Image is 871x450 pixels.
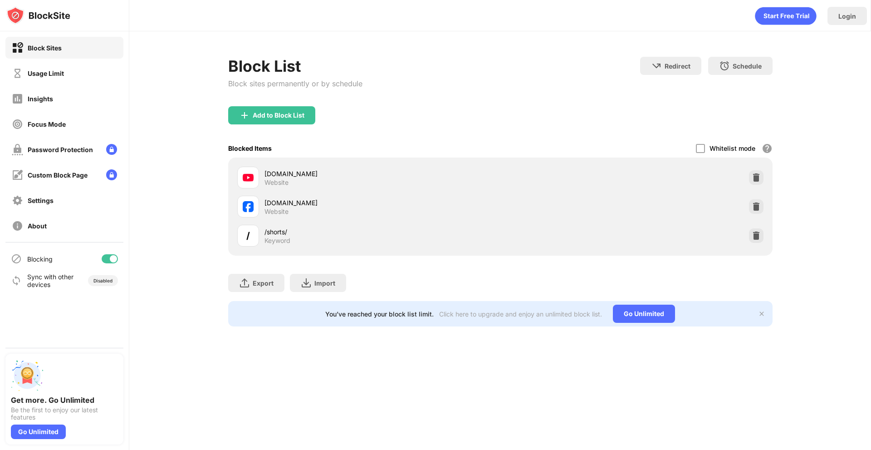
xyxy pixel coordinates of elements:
[28,171,88,179] div: Custom Block Page
[11,275,22,286] img: sync-icon.svg
[12,220,23,232] img: about-off.svg
[325,310,434,318] div: You’ve reached your block list limit.
[11,253,22,264] img: blocking-icon.svg
[28,44,62,52] div: Block Sites
[28,120,66,128] div: Focus Mode
[838,12,856,20] div: Login
[11,406,118,421] div: Be the first to enjoy our latest features
[11,359,44,392] img: push-unlimited.svg
[228,79,362,88] div: Block sites permanently or by schedule
[11,396,118,405] div: Get more. Go Unlimited
[12,119,23,130] img: focus-off.svg
[106,144,117,155] img: lock-menu.svg
[28,146,93,153] div: Password Protection
[253,112,304,119] div: Add to Block List
[12,195,23,206] img: settings-off.svg
[12,169,23,181] img: customize-block-page-off.svg
[27,273,74,288] div: Sync with other devices
[28,197,54,204] div: Settings
[28,222,47,230] div: About
[246,229,250,242] div: /
[243,172,254,183] img: favicons
[28,69,64,77] div: Usage Limit
[11,425,66,439] div: Go Unlimited
[439,310,602,318] div: Click here to upgrade and enjoy an unlimited block list.
[243,201,254,212] img: favicons
[665,62,690,70] div: Redirect
[12,144,23,155] img: password-protection-off.svg
[733,62,762,70] div: Schedule
[228,57,362,75] div: Block List
[264,227,500,237] div: /shorts/
[93,278,113,283] div: Disabled
[613,305,675,323] div: Go Unlimited
[264,198,500,208] div: [DOMAIN_NAME]
[264,208,289,216] div: Website
[253,279,274,287] div: Export
[27,255,53,263] div: Blocking
[758,310,765,317] img: x-button.svg
[264,237,290,245] div: Keyword
[12,42,23,54] img: block-on.svg
[12,68,23,79] img: time-usage-off.svg
[755,7,817,25] div: animation
[314,279,335,287] div: Import
[28,95,53,103] div: Insights
[264,178,289,187] div: Website
[710,144,755,152] div: Whitelist mode
[6,6,70,25] img: logo-blocksite.svg
[228,144,272,152] div: Blocked Items
[12,93,23,104] img: insights-off.svg
[106,169,117,180] img: lock-menu.svg
[264,169,500,178] div: [DOMAIN_NAME]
